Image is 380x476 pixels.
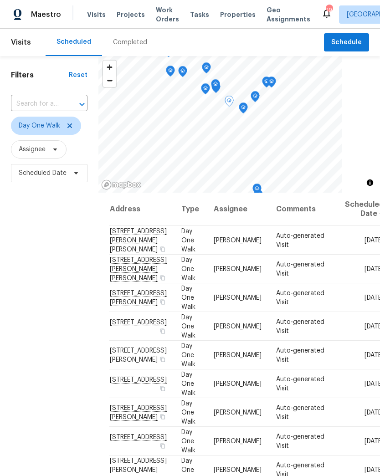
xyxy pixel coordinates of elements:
button: Zoom out [103,74,116,87]
button: Copy Address [159,441,167,450]
span: Day One Walk [181,429,195,453]
span: Assignee [19,145,46,154]
span: Scheduled Date [19,169,67,178]
th: Address [109,193,174,226]
h1: Filters [11,71,69,80]
button: Zoom in [103,61,116,74]
span: Maestro [31,10,61,19]
span: Day One Walk [19,121,60,130]
th: Comments [269,193,338,226]
button: Copy Address [159,245,167,253]
span: Properties [220,10,256,19]
button: Copy Address [159,327,167,335]
span: Auto-generated Visit [276,433,324,449]
span: [PERSON_NAME] [214,466,262,473]
div: Map marker [166,66,175,80]
span: Auto-generated Visit [276,261,324,276]
div: Map marker [225,96,234,110]
span: Auto-generated Visit [276,232,324,248]
th: Assignee [206,193,269,226]
button: Copy Address [159,355,167,363]
span: Day One Walk [181,343,195,367]
div: Reset [69,71,87,80]
span: [PERSON_NAME] [214,323,262,329]
span: Toggle attribution [367,178,373,188]
div: Completed [113,38,147,47]
span: [PERSON_NAME] [214,294,262,301]
th: Type [174,193,206,226]
div: Map marker [252,184,262,198]
span: Day One Walk [181,371,195,396]
button: Copy Address [159,273,167,282]
div: Map marker [211,79,220,93]
span: Geo Assignments [267,5,310,24]
div: Map marker [267,77,276,91]
div: Map marker [178,66,187,80]
span: Day One Walk [181,256,195,281]
span: Day One Walk [181,285,195,310]
span: Schedule [331,37,362,48]
span: Visits [87,10,106,19]
span: [PERSON_NAME] [214,266,262,272]
span: Day One Walk [181,228,195,252]
span: [PERSON_NAME] [214,438,262,444]
canvas: Map [98,56,342,193]
button: Schedule [324,33,369,52]
span: Auto-generated Visit [276,318,324,334]
span: [PERSON_NAME] [214,237,262,243]
span: Work Orders [156,5,179,24]
div: Map marker [239,102,248,117]
span: Auto-generated Visit [276,290,324,305]
input: Search for an address... [11,97,62,111]
button: Toggle attribution [365,177,375,188]
span: Auto-generated Visit [276,376,324,391]
span: Auto-generated Visit [276,347,324,363]
a: Mapbox homepage [101,179,141,190]
div: Scheduled [56,37,91,46]
div: Map marker [201,83,210,97]
div: Map marker [251,91,260,105]
span: Day One Walk [181,314,195,338]
span: [STREET_ADDRESS][PERSON_NAME] [110,347,167,363]
span: [PERSON_NAME] [214,409,262,415]
div: 19 [326,5,332,15]
span: Projects [117,10,145,19]
div: Map marker [262,77,271,91]
span: Day One Walk [181,400,195,425]
span: Auto-generated Visit [276,404,324,420]
button: Copy Address [159,384,167,392]
button: Open [76,98,88,111]
span: [PERSON_NAME] [214,352,262,358]
span: [PERSON_NAME] [214,380,262,387]
button: Copy Address [159,412,167,420]
span: Tasks [190,11,209,18]
button: Copy Address [159,297,167,306]
div: Map marker [202,62,211,77]
span: Visits [11,32,31,52]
